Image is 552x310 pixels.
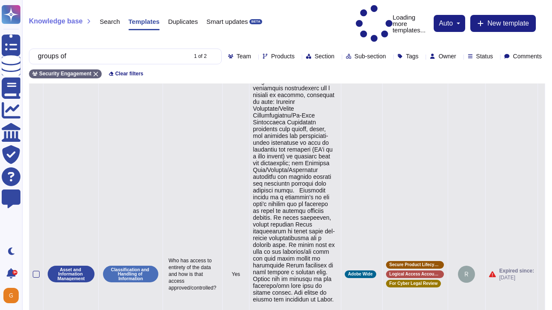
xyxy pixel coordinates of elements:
p: Loading more templates... [356,5,429,42]
span: Search [100,18,120,25]
span: Expired since: [499,267,534,274]
span: Products [271,53,295,59]
span: Section [315,53,335,59]
p: Asset and Information Management [51,267,92,281]
button: user [2,286,25,305]
button: auto [439,20,460,27]
span: Smart updates [206,18,248,25]
span: Duplicates [168,18,198,25]
div: BETA [249,19,262,24]
span: Security Engagement [39,71,92,76]
span: For Cyber Legal Review [389,281,438,286]
span: Clear filters [115,71,143,76]
span: Owner [438,53,456,59]
span: Adobe Wide [348,272,373,276]
button: New template [470,15,536,32]
input: Search by keywords [34,49,186,64]
span: Sub-section [355,53,386,59]
p: Who has access to entirety of the data and how is that access approved/controlled? [166,255,219,293]
span: Tags [406,53,419,59]
span: Knowledge base [29,18,83,25]
span: Team [237,53,251,59]
span: Secure Product Lifecycle Standard [389,263,440,267]
span: [DATE] [499,274,534,281]
span: Templates [129,18,160,25]
img: user [3,288,19,303]
span: New template [487,20,529,27]
span: Comments [513,53,542,59]
p: Yes [226,271,246,278]
div: 9+ [12,270,17,275]
span: Status [476,53,493,59]
img: user [458,266,475,283]
div: 1 of 2 [194,54,207,59]
p: Classification and Handling of Information [106,267,155,281]
span: Logical Access Account Standard [389,272,440,276]
span: auto [439,20,453,27]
